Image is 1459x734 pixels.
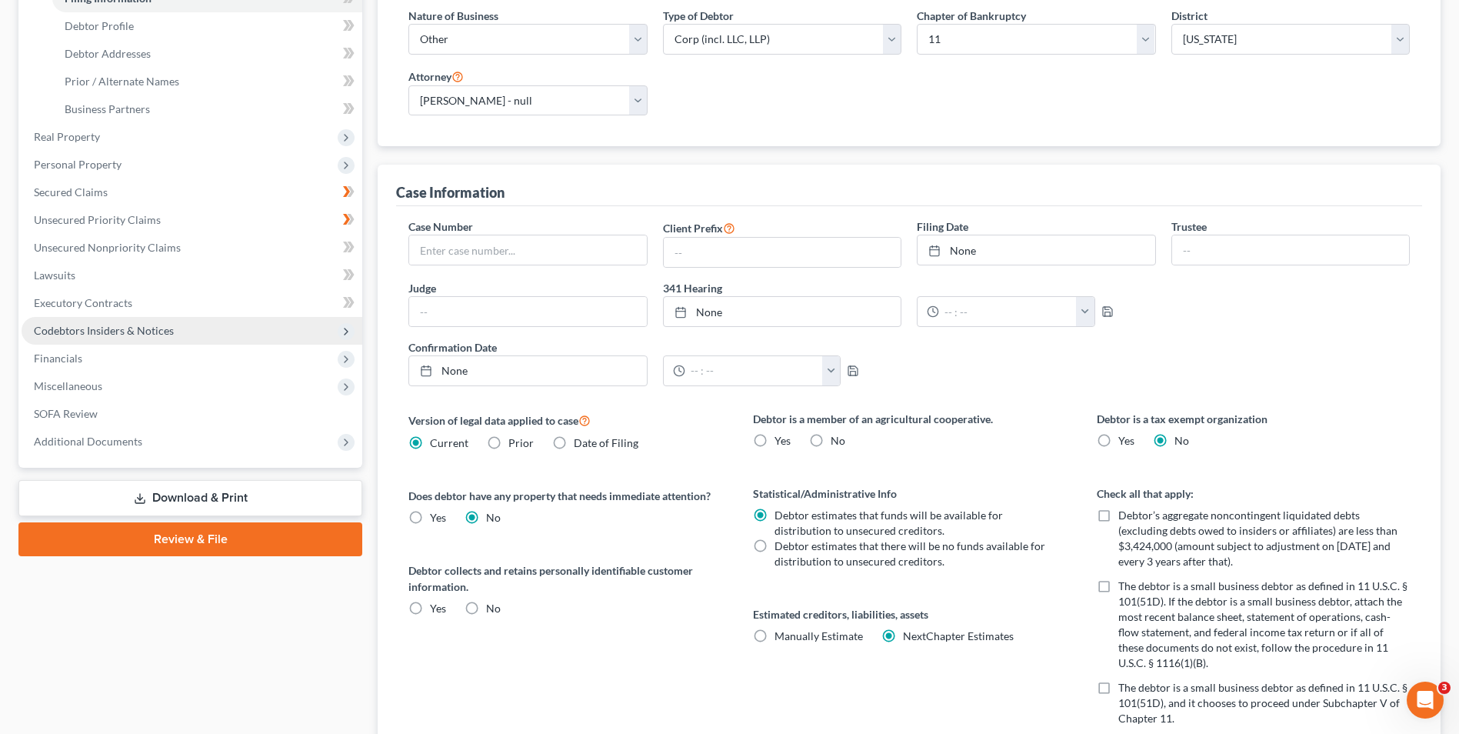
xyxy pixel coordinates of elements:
span: Unsecured Priority Claims [34,213,161,226]
input: -- [664,238,901,267]
a: Secured Claims [22,178,362,206]
a: Unsecured Nonpriority Claims [22,234,362,262]
input: -- [1172,235,1409,265]
input: -- : -- [685,356,823,385]
input: -- : -- [939,297,1077,326]
span: Debtor Addresses [65,47,151,60]
label: Type of Debtor [663,8,734,24]
a: None [664,297,901,326]
a: Lawsuits [22,262,362,289]
label: 341 Hearing [655,280,1164,296]
span: Date of Filing [574,436,638,449]
span: Debtor estimates that funds will be available for distribution to unsecured creditors. [774,509,1003,537]
label: Check all that apply: [1097,485,1410,502]
span: Current [430,436,468,449]
span: Debtor estimates that there will be no funds available for distribution to unsecured creditors. [774,539,1045,568]
label: Chapter of Bankruptcy [917,8,1026,24]
a: Download & Print [18,480,362,516]
span: NextChapter Estimates [903,629,1014,642]
span: Yes [430,602,446,615]
span: The debtor is a small business debtor as defined in 11 U.S.C. § 101(51D). If the debtor is a smal... [1118,579,1407,669]
a: SOFA Review [22,400,362,428]
label: Debtor is a tax exempt organization [1097,411,1410,427]
div: Case Information [396,183,505,202]
label: Case Number [408,219,473,235]
label: Attorney [408,67,464,85]
span: Lawsuits [34,269,75,282]
label: Judge [408,280,436,296]
label: Estimated creditors, liabilities, assets [753,606,1066,622]
span: 3 [1438,682,1451,694]
span: Business Partners [65,102,150,115]
label: Nature of Business [408,8,498,24]
span: Financials [34,352,82,365]
span: Yes [1118,434,1134,447]
span: Codebtors Insiders & Notices [34,324,174,337]
input: -- [409,297,646,326]
span: Prior / Alternate Names [65,75,179,88]
a: None [409,356,646,385]
span: The debtor is a small business debtor as defined in 11 U.S.C. § 101(51D), and it chooses to proce... [1118,681,1407,725]
span: Secured Claims [34,185,108,199]
a: Debtor Profile [52,12,362,40]
span: No [831,434,845,447]
label: Statistical/Administrative Info [753,485,1066,502]
label: Confirmation Date [401,339,909,355]
label: Client Prefix [663,219,735,237]
span: Manually Estimate [774,629,863,642]
span: SOFA Review [34,407,98,420]
input: Enter case number... [409,235,646,265]
a: Unsecured Priority Claims [22,206,362,234]
label: Version of legal data applied to case [408,411,721,429]
a: Review & File [18,522,362,556]
span: Personal Property [34,158,122,171]
label: Debtor is a member of an agricultural cooperative. [753,411,1066,427]
span: Yes [430,511,446,524]
label: Filing Date [917,219,968,235]
a: None [918,235,1154,265]
span: Yes [774,434,791,447]
label: Does debtor have any property that needs immediate attention? [408,488,721,504]
a: Debtor Addresses [52,40,362,68]
span: Prior [508,436,534,449]
span: No [1174,434,1189,447]
span: Additional Documents [34,435,142,448]
span: No [486,602,501,615]
span: Debtor’s aggregate noncontingent liquidated debts (excluding debts owed to insiders or affiliates... [1118,509,1397,568]
span: No [486,511,501,524]
span: Unsecured Nonpriority Claims [34,241,181,254]
span: Real Property [34,130,100,143]
iframe: Intercom live chat [1407,682,1444,719]
span: Debtor Profile [65,19,134,32]
a: Prior / Alternate Names [52,68,362,95]
a: Executory Contracts [22,289,362,317]
span: Executory Contracts [34,296,132,309]
label: District [1171,8,1208,24]
a: Business Partners [52,95,362,123]
label: Debtor collects and retains personally identifiable customer information. [408,562,721,595]
span: Miscellaneous [34,379,102,392]
label: Trustee [1171,219,1207,235]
